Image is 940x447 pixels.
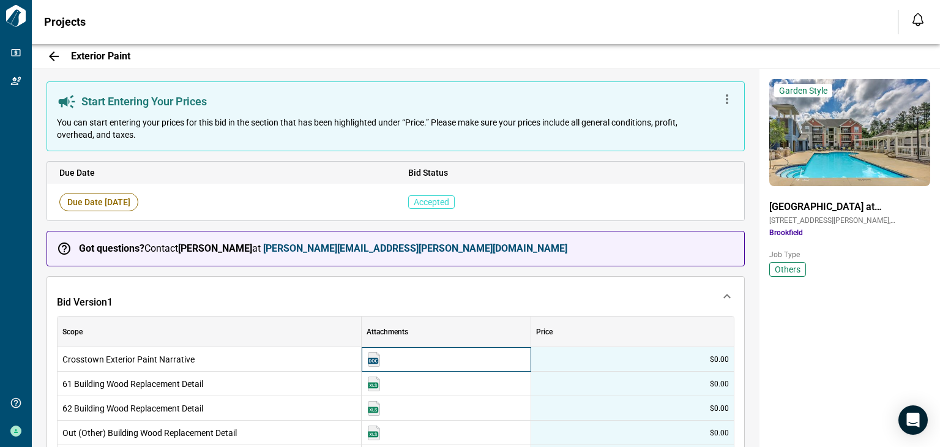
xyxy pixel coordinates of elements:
[62,353,356,366] span: Crosstown Exterior Paint Narrative
[178,242,252,254] strong: [PERSON_NAME]
[531,317,734,347] div: Price
[263,242,567,254] a: [PERSON_NAME][EMAIL_ADDRESS][PERSON_NAME][DOMAIN_NAME]
[62,378,356,390] span: 61 Building Wood Replacement Detail
[408,167,733,179] span: Bid Status
[59,167,384,179] span: Due Date
[47,277,744,316] div: Bid Version1
[62,402,356,415] span: 62 Building Wood Replacement Detail
[367,352,381,367] img: Crosstown at Chapel Hill Ext. Paint Narrative.docx
[769,216,930,225] span: [STREET_ADDRESS][PERSON_NAME] , [GEOGRAPHIC_DATA] , NC
[536,317,553,347] div: Price
[408,195,455,209] span: Accepted
[62,317,83,347] div: Scope
[715,92,734,111] button: more
[58,317,362,347] div: Scope
[775,263,800,276] span: Others
[898,405,928,435] div: Open Intercom Messenger
[62,427,356,439] span: Out (Other) Building Wood Replacement Detail
[367,401,381,416] img: Buildings 62 Wood Replacement.xlsx
[769,201,930,213] span: [GEOGRAPHIC_DATA] at [GEOGRAPHIC_DATA]
[367,377,381,391] img: Buildings 61 Wood Replacement.xlsx
[367,426,381,440] img: Out Buildings Wood Replacement.xlsx
[81,96,207,108] span: Start Entering Your Prices
[44,16,86,28] span: Projects
[57,116,715,141] span: You can start entering your prices for this bid in the section that has been highlighted under “P...
[57,296,113,309] span: Bid Version 1
[79,242,567,255] span: Contact at
[769,79,930,186] img: property-asset
[769,250,930,260] span: Job Type
[710,355,729,364] span: $0.00
[59,193,138,211] span: Due Date [DATE]
[779,85,827,96] span: Garden Style
[71,50,130,62] span: Exterior Paint
[367,327,408,337] span: Attachments
[710,404,729,413] span: $0.00
[710,428,729,438] span: $0.00
[908,10,928,29] button: Open notification feed
[710,379,729,389] span: $0.00
[769,228,930,238] span: Brookfield
[79,242,144,254] strong: Got questions?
